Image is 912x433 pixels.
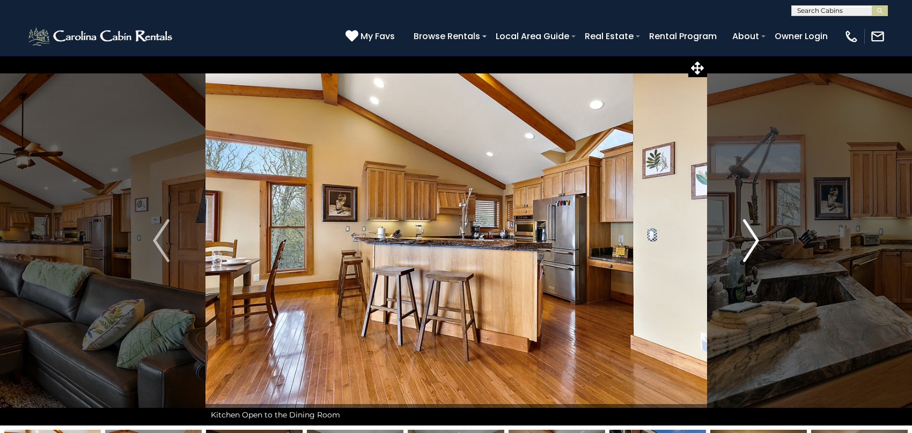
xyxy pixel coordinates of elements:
a: Rental Program [644,27,722,46]
img: arrow [153,219,169,262]
img: White-1-2.png [27,26,175,47]
img: arrow [742,219,759,262]
a: Browse Rentals [408,27,486,46]
button: Previous [117,56,205,425]
a: Real Estate [579,27,639,46]
a: Local Area Guide [490,27,575,46]
img: mail-regular-white.png [870,29,885,44]
div: Kitchen Open to the Dining Room [205,404,707,425]
a: Owner Login [769,27,833,46]
button: Next [707,56,795,425]
span: My Favs [361,29,395,43]
a: My Favs [345,29,398,43]
img: phone-regular-white.png [844,29,859,44]
a: About [727,27,764,46]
